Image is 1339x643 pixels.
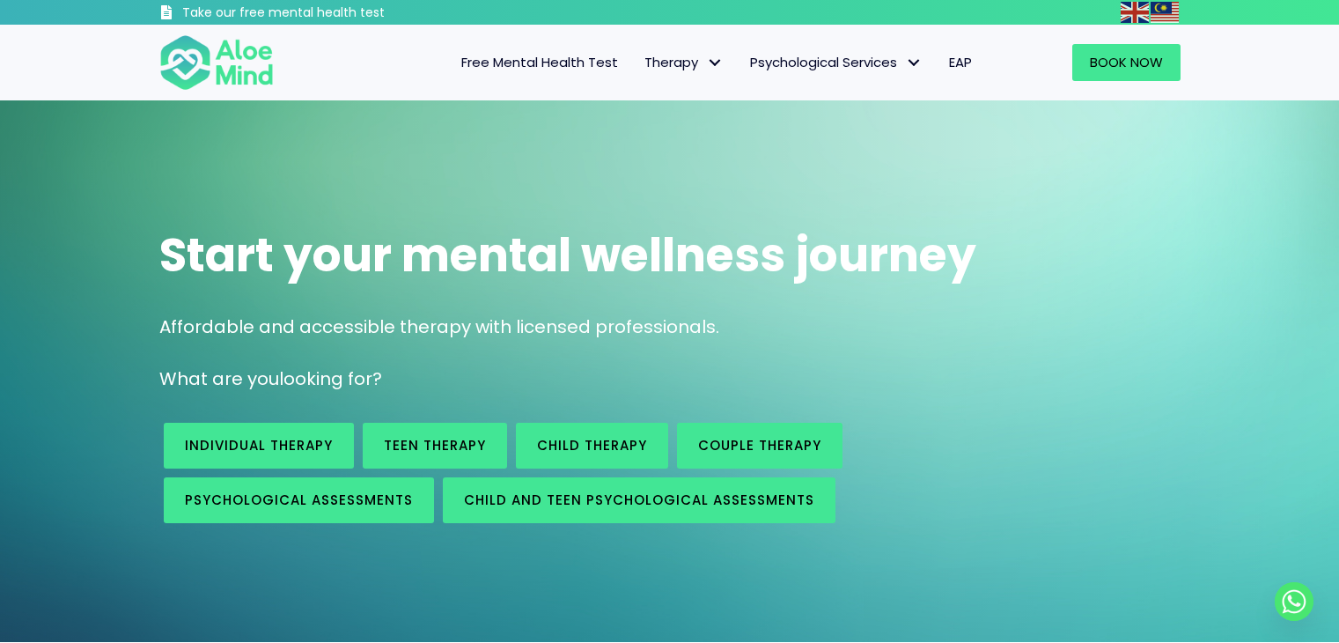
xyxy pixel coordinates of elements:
span: Psychological Services: submenu [901,50,927,76]
img: en [1121,2,1149,23]
a: Whatsapp [1275,582,1313,621]
span: Child Therapy [537,436,647,455]
img: ms [1151,2,1179,23]
span: Teen Therapy [384,436,486,455]
a: Couple therapy [677,423,842,469]
a: Take our free mental health test [159,4,479,25]
a: Free Mental Health Test [448,44,631,81]
span: Child and Teen Psychological assessments [464,491,814,509]
span: Book Now [1090,53,1163,71]
p: Affordable and accessible therapy with licensed professionals. [159,314,1181,340]
a: Psychological assessments [164,477,434,523]
span: EAP [949,53,972,71]
a: Child and Teen Psychological assessments [443,477,835,523]
span: Individual therapy [185,436,333,455]
h3: Take our free mental health test [182,4,479,22]
a: EAP [936,44,985,81]
span: looking for? [279,366,382,391]
nav: Menu [297,44,985,81]
span: Couple therapy [698,436,821,455]
a: Book Now [1072,44,1181,81]
a: Malay [1151,2,1181,22]
a: Teen Therapy [363,423,507,469]
a: TherapyTherapy: submenu [631,44,737,81]
span: Psychological Services [750,53,923,71]
span: Start your mental wellness journey [159,223,976,287]
img: Aloe mind Logo [159,33,274,92]
a: Child Therapy [516,423,668,469]
span: Free Mental Health Test [461,53,618,71]
span: What are you [159,366,279,391]
span: Psychological assessments [185,491,413,509]
span: Therapy: submenu [703,50,728,76]
a: Individual therapy [164,423,354,469]
a: Psychological ServicesPsychological Services: submenu [737,44,936,81]
a: English [1121,2,1151,22]
span: Therapy [644,53,724,71]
